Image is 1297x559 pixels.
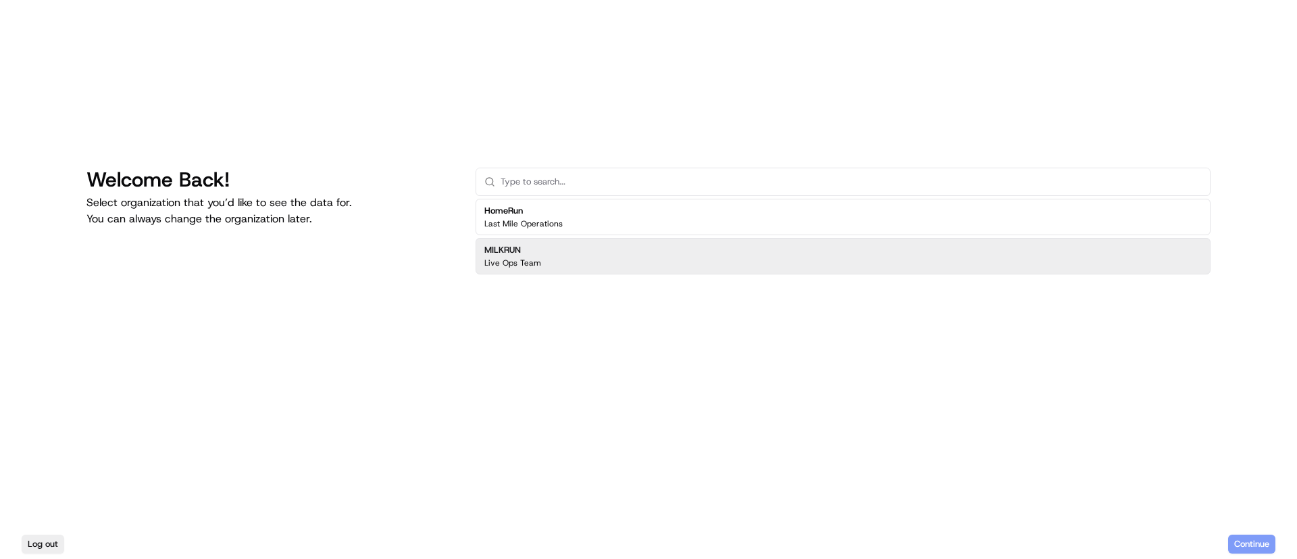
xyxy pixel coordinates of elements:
p: Last Mile Operations [484,218,563,229]
h1: Welcome Back! [86,168,454,192]
button: Log out [22,535,64,554]
input: Type to search... [501,168,1202,195]
h2: HomeRun [484,205,563,217]
h2: MILKRUN [484,244,541,256]
p: Live Ops Team [484,258,541,268]
p: Select organization that you’d like to see the data for. You can always change the organization l... [86,195,454,227]
div: Suggestions [476,196,1211,277]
